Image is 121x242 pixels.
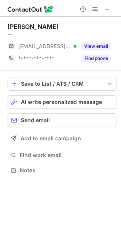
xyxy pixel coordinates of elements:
[8,150,116,160] button: Find work email
[21,135,81,141] span: Add to email campaign
[8,31,116,38] div: --
[21,81,103,87] div: Save to List / ATS / CRM
[81,55,111,62] button: Reveal Button
[20,167,113,174] span: Notes
[8,77,116,91] button: save-profile-one-click
[20,152,113,159] span: Find work email
[8,165,116,176] button: Notes
[8,23,59,30] div: [PERSON_NAME]
[8,113,116,127] button: Send email
[8,132,116,145] button: Add to email campaign
[21,99,102,105] span: AI write personalized message
[21,117,50,123] span: Send email
[8,5,53,14] img: ContactOut v5.3.10
[8,95,116,109] button: AI write personalized message
[81,42,111,50] button: Reveal Button
[18,43,71,50] span: [EMAIL_ADDRESS][DOMAIN_NAME]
